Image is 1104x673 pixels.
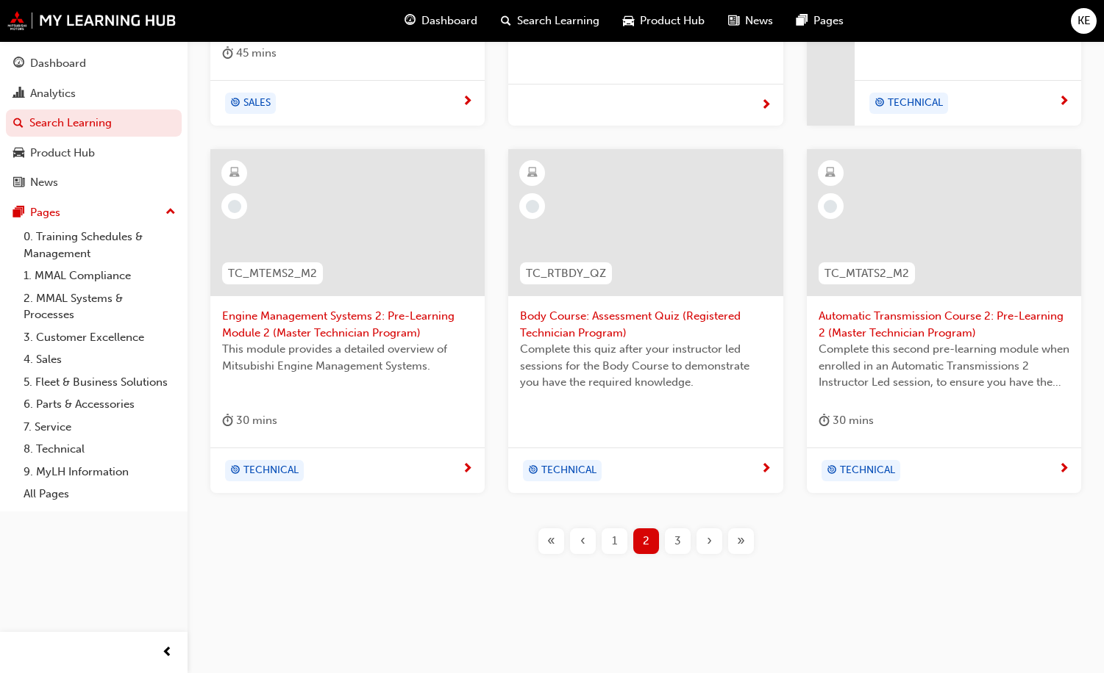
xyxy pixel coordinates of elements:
[7,11,177,30] img: mmal
[6,109,182,137] a: Search Learning
[6,50,182,77] a: Dashboard
[462,463,473,476] span: next-icon
[888,95,943,112] span: TECHNICAL
[535,528,567,554] button: First page
[228,200,241,213] span: learningRecordVerb_NONE-icon
[807,149,1081,493] a: TC_MTATS2_M2Automatic Transmission Course 2: Pre-Learning 2 (Master Technician Program)Complete t...
[18,393,182,416] a: 6. Parts & Accessories
[18,438,182,461] a: 8. Technical
[517,12,599,29] span: Search Learning
[728,12,739,30] span: news-icon
[18,264,182,287] a: 1. MMAL Compliance
[228,265,317,282] span: TC_MTEMS2_M2
[508,149,783,493] a: TC_RTBDY_QZBody Course: Assessment Quiz (Registered Technician Program)Complete this quiz after y...
[716,6,785,36] a: news-iconNews
[6,199,182,226] button: Pages
[18,416,182,439] a: 7. Service
[785,6,855,36] a: pages-iconPages
[745,12,773,29] span: News
[222,411,233,430] span: duration-icon
[761,99,772,112] span: next-icon
[1058,96,1069,109] span: next-icon
[640,12,705,29] span: Product Hub
[210,149,485,493] a: TC_MTEMS2_M2Engine Management Systems 2: Pre-Learning Module 2 (Master Technician Program)This mo...
[165,203,176,222] span: up-icon
[1078,12,1091,29] span: KE
[547,533,555,550] span: «
[18,348,182,371] a: 4. Sales
[599,528,630,554] button: Page 1
[725,528,757,554] button: Last page
[18,461,182,483] a: 9. MyLH Information
[405,12,416,30] span: guage-icon
[875,94,885,113] span: target-icon
[526,200,539,213] span: learningRecordVerb_NONE-icon
[825,164,836,183] span: learningResourceType_ELEARNING-icon
[825,265,909,282] span: TC_MTATS2_M2
[30,204,60,221] div: Pages
[30,55,86,72] div: Dashboard
[580,533,585,550] span: ‹
[6,80,182,107] a: Analytics
[612,533,617,550] span: 1
[819,411,874,430] div: 30 mins
[162,644,173,662] span: prev-icon
[520,308,771,341] span: Body Course: Assessment Quiz (Registered Technician Program)
[13,176,24,190] span: news-icon
[501,12,511,30] span: search-icon
[489,6,611,36] a: search-iconSearch Learning
[840,462,895,479] span: TECHNICAL
[662,528,694,554] button: Page 3
[13,87,24,101] span: chart-icon
[643,533,649,550] span: 2
[30,85,76,102] div: Analytics
[819,341,1069,391] span: Complete this second pre-learning module when enrolled in an Automatic Transmissions 2 Instructor...
[6,140,182,167] a: Product Hub
[222,341,473,374] span: This module provides a detailed overview of Mitsubishi Engine Management Systems.
[630,528,662,554] button: Page 2
[526,265,606,282] span: TC_RTBDY_QZ
[13,206,24,220] span: pages-icon
[623,12,634,30] span: car-icon
[30,174,58,191] div: News
[222,411,277,430] div: 30 mins
[520,341,771,391] span: Complete this quiz after your instructor led sessions for the Body Course to demonstrate you have...
[819,411,830,430] span: duration-icon
[222,44,233,62] span: duration-icon
[229,164,240,183] span: learningResourceType_ELEARNING-icon
[611,6,716,36] a: car-iconProduct Hub
[243,462,299,479] span: TECHNICAL
[230,94,241,113] span: target-icon
[527,164,538,183] span: learningResourceType_ELEARNING-icon
[13,117,24,130] span: search-icon
[528,461,538,481] span: target-icon
[1058,463,1069,476] span: next-icon
[707,533,712,550] span: ›
[824,200,837,213] span: learningRecordVerb_NONE-icon
[222,308,473,341] span: Engine Management Systems 2: Pre-Learning Module 2 (Master Technician Program)
[797,12,808,30] span: pages-icon
[819,308,1069,341] span: Automatic Transmission Course 2: Pre-Learning 2 (Master Technician Program)
[18,226,182,264] a: 0. Training Schedules & Management
[813,12,844,29] span: Pages
[761,463,772,476] span: next-icon
[13,57,24,71] span: guage-icon
[6,47,182,199] button: DashboardAnalyticsSearch LearningProduct HubNews
[243,95,271,112] span: SALES
[6,169,182,196] a: News
[30,145,95,162] div: Product Hub
[567,528,599,554] button: Previous page
[674,533,681,550] span: 3
[13,147,24,160] span: car-icon
[1071,8,1097,34] button: KE
[393,6,489,36] a: guage-iconDashboard
[18,326,182,349] a: 3. Customer Excellence
[18,371,182,394] a: 5. Fleet & Business Solutions
[737,533,745,550] span: »
[18,287,182,326] a: 2. MMAL Systems & Processes
[222,44,277,62] div: 45 mins
[421,12,477,29] span: Dashboard
[230,461,241,481] span: target-icon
